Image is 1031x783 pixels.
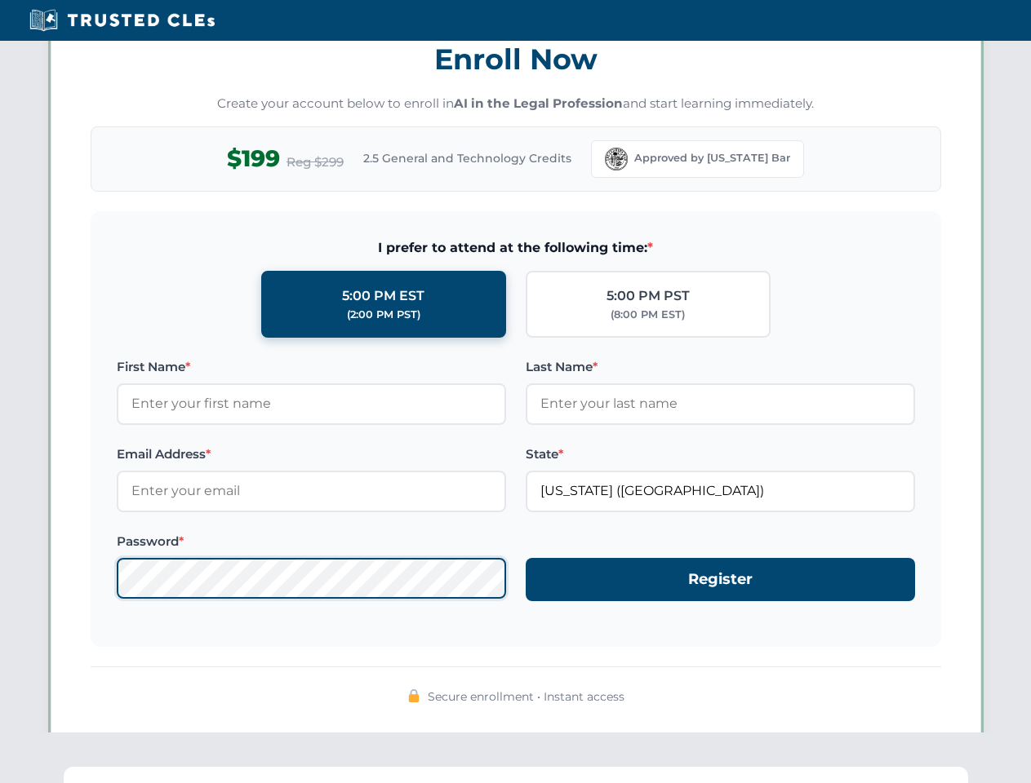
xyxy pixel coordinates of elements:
[342,285,424,307] div: 5:00 PM EST
[117,532,506,551] label: Password
[611,307,685,323] div: (8:00 PM EST)
[287,153,344,172] span: Reg $299
[526,558,915,601] button: Register
[607,285,690,307] div: 5:00 PM PST
[117,357,506,377] label: First Name
[117,237,915,259] span: I prefer to attend at the following time:
[428,688,624,706] span: Secure enrollment • Instant access
[407,689,420,702] img: 🔒
[605,148,628,170] img: Florida Bar
[227,140,280,177] span: $199
[117,445,506,464] label: Email Address
[347,307,420,323] div: (2:00 PM PST)
[117,471,506,511] input: Enter your email
[634,150,790,166] span: Approved by [US_STATE] Bar
[24,8,220,33] img: Trusted CLEs
[526,383,915,424] input: Enter your last name
[91,95,941,113] p: Create your account below to enroll in and start learning immediately.
[526,471,915,511] input: Florida (FL)
[454,95,623,111] strong: AI in the Legal Profession
[117,383,506,424] input: Enter your first name
[91,33,941,85] h3: Enroll Now
[526,357,915,377] label: Last Name
[526,445,915,464] label: State
[363,149,571,167] span: 2.5 General and Technology Credits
